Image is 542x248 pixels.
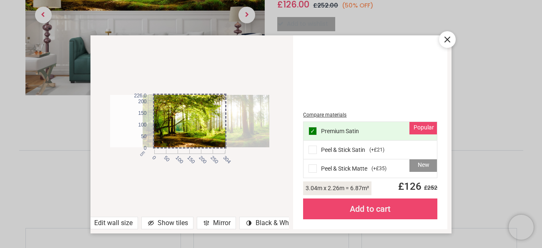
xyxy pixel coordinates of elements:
div: Peel & Stick Matte [304,159,437,178]
span: 150 [186,154,191,160]
div: Compare materials [303,112,437,119]
div: Mirror [197,217,236,229]
div: 3.04 m x 2.26 m = 6.87 m² [303,181,371,195]
div: Peel & Stick Satin [304,141,437,159]
span: 150 [131,110,147,117]
span: ✓ [310,128,315,134]
div: Show tiles [141,217,193,229]
span: 200 [197,154,203,160]
span: 250 [209,154,214,160]
span: 0 [151,154,156,160]
span: £ 252 [422,184,437,191]
span: 50 [131,133,147,140]
span: ( +£21 ) [369,146,384,154]
span: 200 [131,98,147,105]
span: 100 [131,122,147,129]
div: Premium Satin [304,122,437,141]
div: Black & White [239,217,301,229]
span: cm [138,150,146,157]
span: ( +£35 ) [371,165,386,172]
span: 304 [221,154,227,160]
span: 50 [162,154,168,160]
span: £ 126 [393,181,437,192]
div: Popular [409,122,437,134]
span: 0 [131,145,147,152]
iframe: Brevo live chat [509,215,534,240]
div: Edit wall size [78,217,138,229]
span: 226.0 [131,92,147,99]
span: 100 [174,154,179,160]
div: New [409,159,437,172]
div: Add to cart [303,198,437,219]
